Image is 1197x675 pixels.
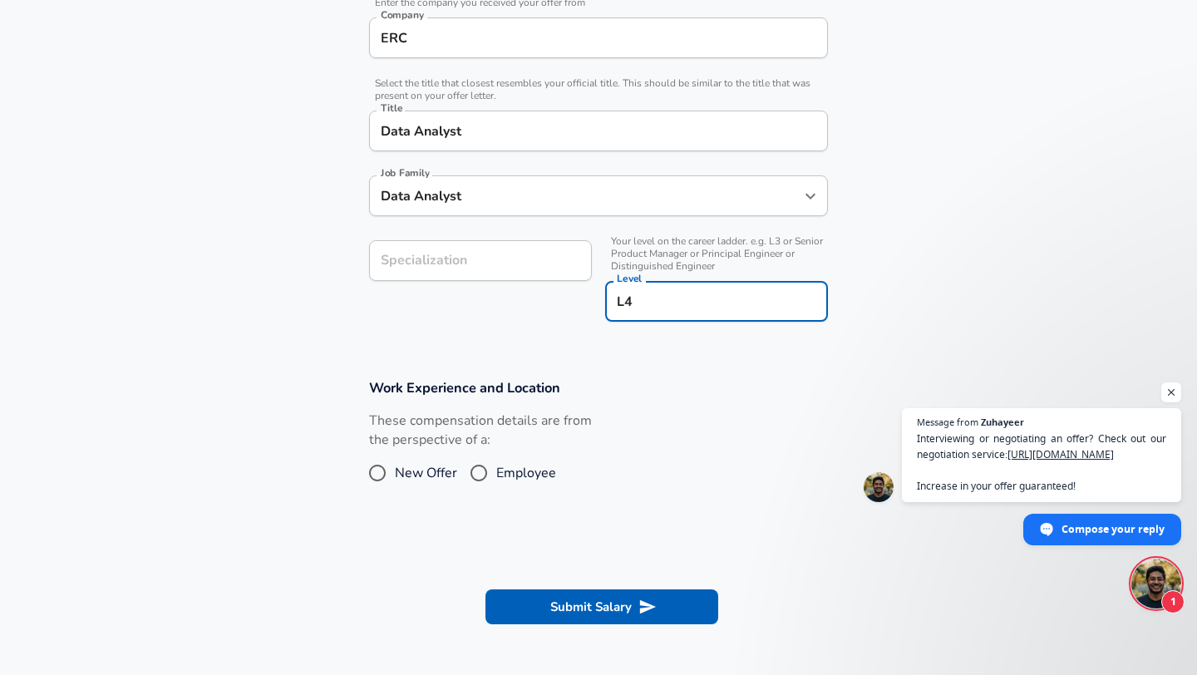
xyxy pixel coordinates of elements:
input: Software Engineer [377,118,820,144]
span: Select the title that closest resembles your official title. This should be similar to the title ... [369,77,828,102]
button: Open [799,185,822,208]
span: Employee [496,463,556,483]
h3: Work Experience and Location [369,378,828,397]
button: Submit Salary [485,589,718,624]
label: Title [381,103,402,113]
label: These compensation details are from the perspective of a: [369,411,592,450]
span: Interviewing or negotiating an offer? Check out our negotiation service: Increase in your offer g... [917,431,1166,494]
span: Message from [917,417,978,426]
label: Job Family [381,168,430,178]
input: Google [377,25,820,51]
span: 1 [1161,590,1185,613]
span: Zuhayeer [981,417,1024,426]
input: Software Engineer [377,183,796,209]
label: Level [617,273,642,283]
span: Compose your reply [1062,515,1165,544]
input: L3 [613,288,820,314]
span: Your level on the career ladder. e.g. L3 or Senior Product Manager or Principal Engineer or Disti... [605,235,828,273]
span: New Offer [395,463,457,483]
label: Company [381,10,424,20]
div: Open chat [1131,559,1181,608]
input: Specialization [369,240,592,281]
